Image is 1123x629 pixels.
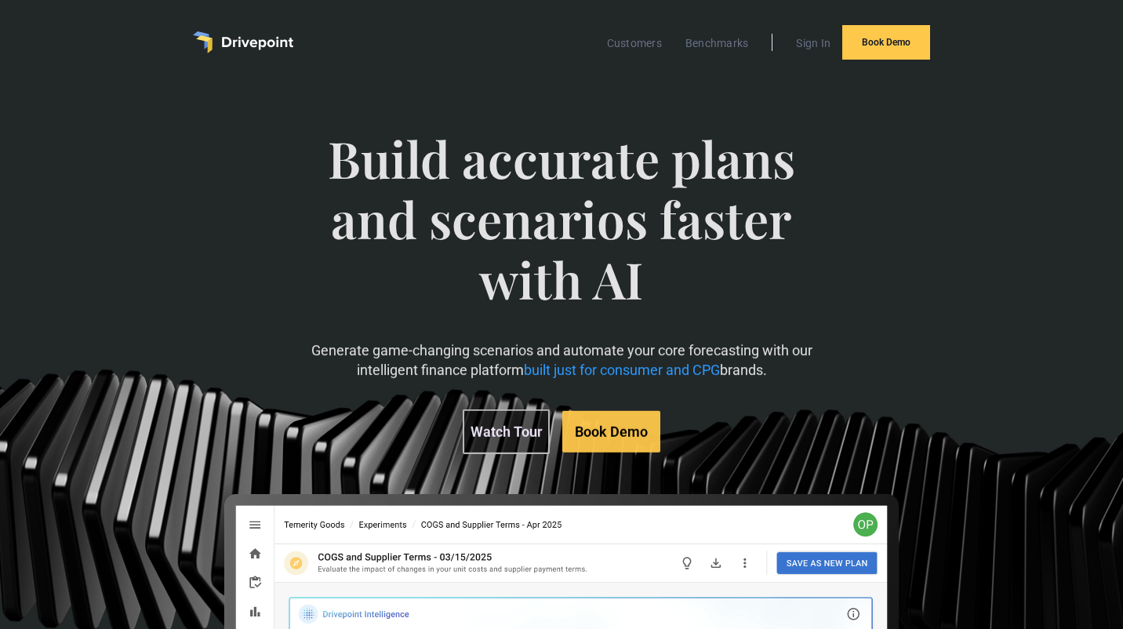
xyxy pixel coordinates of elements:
a: Sign In [788,33,838,53]
span: built just for consumer and CPG [523,362,719,379]
a: Benchmarks [678,33,757,53]
p: Generate game-changing scenarios and automate your core forecasting with our intelligent finance ... [307,340,816,380]
a: home [193,31,293,53]
span: Build accurate plans and scenarios faster with AI [307,129,816,340]
a: Book Demo [562,411,660,453]
a: Book Demo [842,25,930,60]
a: Watch Tour [463,409,550,454]
a: Customers [599,33,670,53]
